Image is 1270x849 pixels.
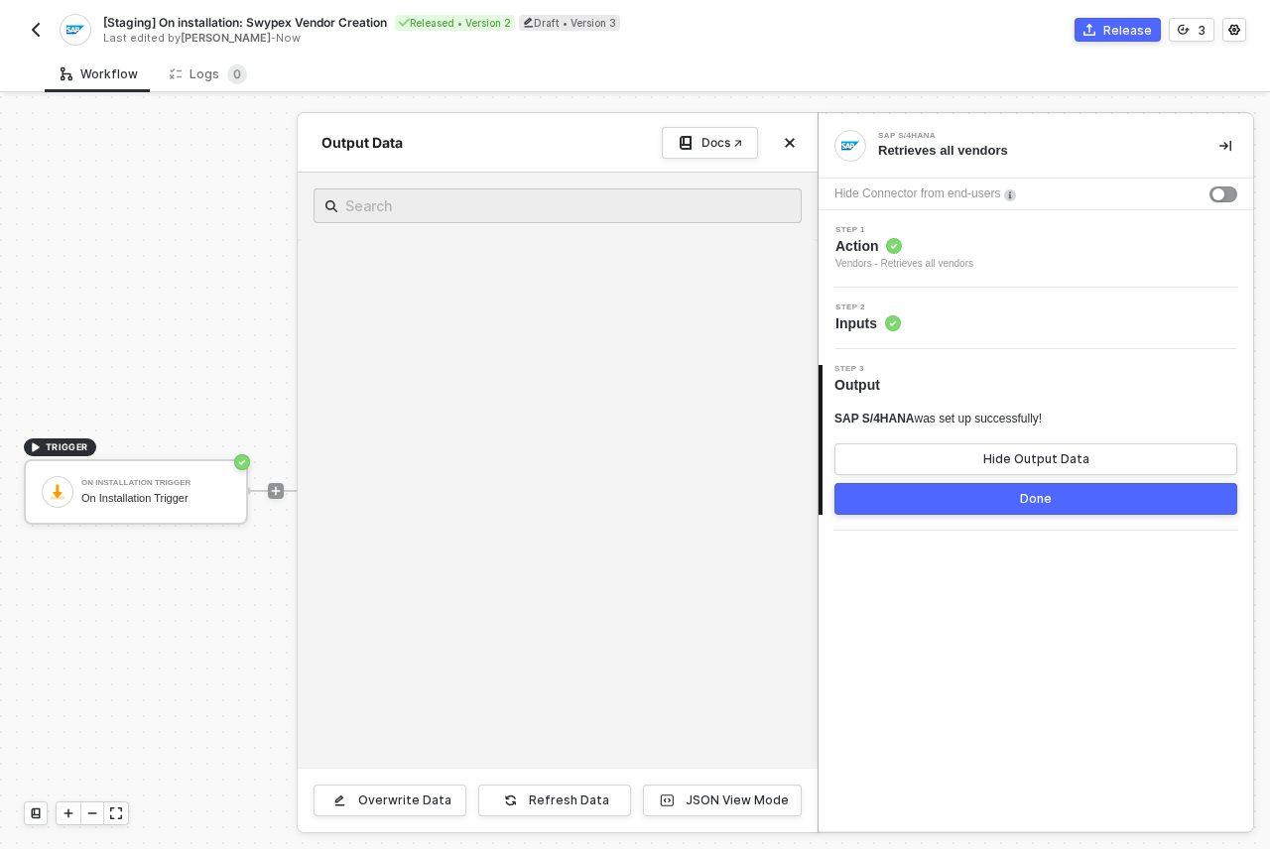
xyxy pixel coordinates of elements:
button: Refresh Data [478,785,631,816]
div: Done [1020,491,1052,507]
span: Action [835,236,973,256]
button: Release [1075,18,1161,42]
button: Close [778,131,802,155]
img: icon-info [1004,189,1016,201]
span: [Staging] On installation: Swypex Vendor Creation [103,14,387,31]
sup: 0 [227,64,247,84]
button: Hide Output Data [834,443,1237,475]
div: SAP S/4HANA [878,132,1176,140]
img: back [28,22,44,38]
a: Docs ↗ [662,127,758,159]
span: Output [834,375,888,395]
span: icon-minus [86,807,98,819]
div: Hide Output Data [983,451,1089,467]
span: icon-settings [1228,24,1240,36]
span: SAP S/4HANA [834,412,914,425]
span: Step 1 [835,226,973,234]
span: icon-search [325,198,337,214]
button: 3 [1169,18,1214,42]
button: Overwrite Data [314,785,466,816]
span: Step 2 [835,303,901,311]
button: back [24,18,48,42]
div: Overwrite Data [358,792,451,808]
div: Step 3Output SAP S/4HANAwas set up successfully!Hide Output DataDone [819,365,1253,515]
div: 3 [1198,22,1206,39]
span: icon-commerce [1083,24,1095,36]
div: Hide Connector from end-users [834,184,1000,203]
span: icon-versioning [1178,24,1190,36]
div: Workflow [61,66,138,82]
div: Output Data [314,133,411,153]
div: Refresh Data [529,792,609,808]
span: Step 3 [834,365,888,373]
span: icon-close [784,137,796,149]
span: [PERSON_NAME] [181,31,271,45]
span: icon-collapse-right [1219,140,1231,152]
div: JSON View Mode [686,792,789,808]
img: integration-icon [66,21,83,39]
button: JSON View Mode [643,785,802,816]
span: icon-expand [110,807,122,819]
div: Step 1Action Vendors - Retrieves all vendors [819,226,1253,272]
div: Retrieves all vendors [878,142,1188,160]
div: Vendors - Retrieves all vendors [835,256,973,272]
div: Last edited by - Now [103,31,633,46]
div: Released • Version 2 [395,15,515,31]
div: Draft • Version 3 [519,15,620,31]
div: Step 2Inputs [819,303,1253,333]
div: was set up successfully! [834,411,1042,427]
input: Search [345,193,770,218]
span: Inputs [835,313,901,333]
img: integration-icon [841,137,859,155]
div: Release [1103,22,1152,39]
span: icon-edit [523,17,534,28]
div: Logs [170,64,247,84]
div: Docs ↗ [701,135,742,151]
button: Done [834,483,1237,515]
span: icon-play [63,807,74,819]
